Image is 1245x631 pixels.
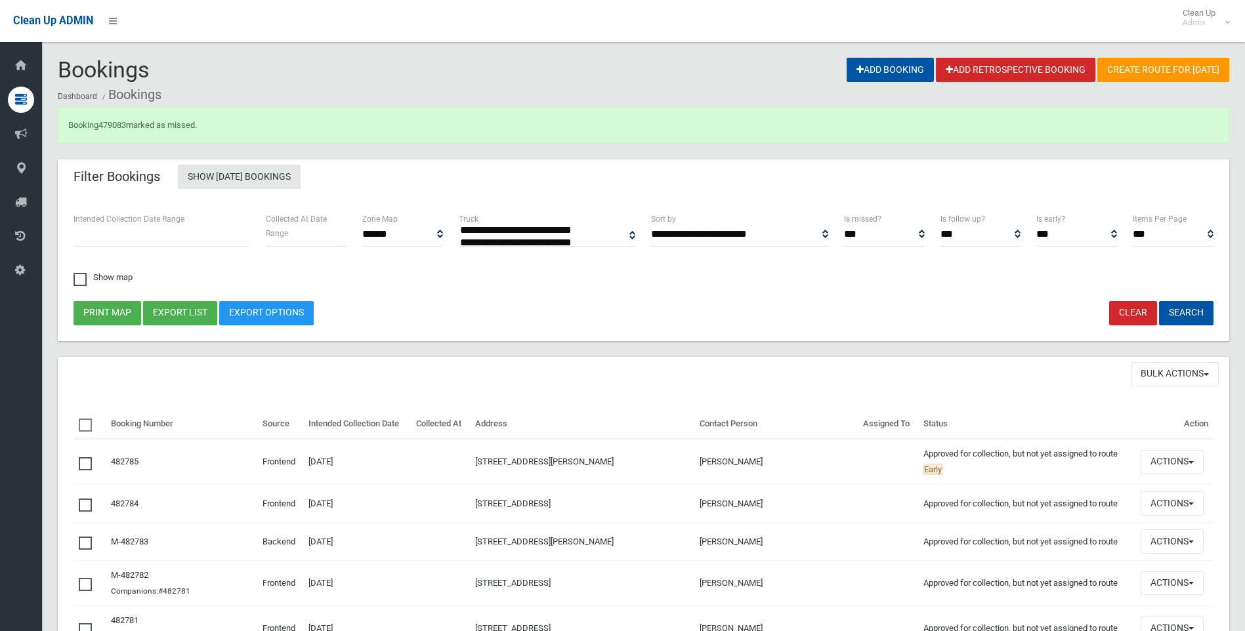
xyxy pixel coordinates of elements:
[303,523,410,561] td: [DATE]
[257,439,303,485] td: Frontend
[111,570,148,580] a: M-482782
[858,409,918,439] th: Assigned To
[936,58,1095,82] a: Add Retrospective Booking
[475,499,551,508] a: [STREET_ADDRESS]
[111,537,148,546] a: M-482783
[1141,491,1204,516] button: Actions
[58,92,97,101] a: Dashboard
[1141,529,1204,554] button: Actions
[918,561,1135,606] td: Approved for collection, but not yet assigned to route
[58,56,150,83] span: Bookings
[918,439,1135,485] td: Approved for collection, but not yet assigned to route
[1141,450,1204,474] button: Actions
[694,409,857,439] th: Contact Person
[74,273,133,281] span: Show map
[303,485,410,523] td: [DATE]
[475,578,551,588] a: [STREET_ADDRESS]
[1141,571,1204,596] button: Actions
[1131,362,1219,386] button: Bulk Actions
[918,409,1135,439] th: Status
[178,165,301,189] a: Show [DATE] Bookings
[58,164,176,190] header: Filter Bookings
[1097,58,1229,82] a: Create route for [DATE]
[158,586,190,596] a: #482781
[1135,409,1213,439] th: Action
[257,485,303,523] td: Frontend
[694,523,857,561] td: [PERSON_NAME]
[13,14,93,27] span: Clean Up ADMIN
[257,523,303,561] td: Backend
[694,439,857,485] td: [PERSON_NAME]
[219,301,314,325] a: Export Options
[847,58,934,82] a: Add Booking
[257,561,303,606] td: Frontend
[111,615,138,625] a: 482781
[99,83,161,107] li: Bookings
[694,561,857,606] td: [PERSON_NAME]
[1183,18,1215,28] small: Admin
[1159,301,1213,325] button: Search
[1109,301,1157,325] a: Clear
[74,301,141,325] button: Print map
[303,439,410,485] td: [DATE]
[475,537,614,546] a: [STREET_ADDRESS][PERSON_NAME]
[1176,8,1229,28] span: Clean Up
[411,409,470,439] th: Collected At
[918,523,1135,561] td: Approved for collection, but not yet assigned to route
[98,120,126,130] a: 479083
[303,409,410,439] th: Intended Collection Date
[111,586,192,596] small: Companions:
[58,107,1229,144] div: Booking marked as missed.
[475,457,614,466] a: [STREET_ADDRESS][PERSON_NAME]
[459,212,478,226] label: Truck
[257,409,303,439] th: Source
[694,485,857,523] td: [PERSON_NAME]
[143,301,217,325] button: Export list
[470,409,695,439] th: Address
[923,464,942,475] span: Early
[111,457,138,466] a: 482785
[918,485,1135,523] td: Approved for collection, but not yet assigned to route
[111,499,138,508] a: 482784
[303,561,410,606] td: [DATE]
[106,409,257,439] th: Booking Number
